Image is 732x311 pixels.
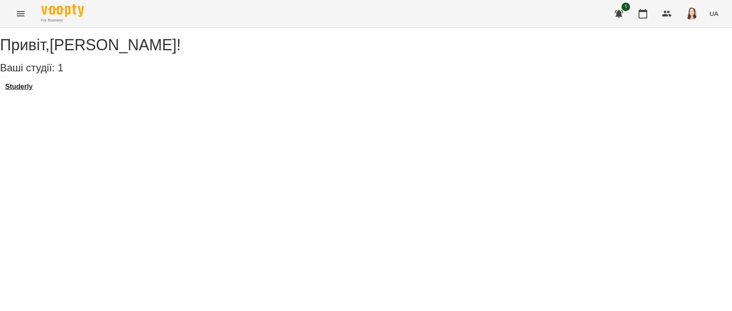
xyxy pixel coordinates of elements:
span: 1 [621,3,630,11]
button: Menu [10,3,31,24]
span: UA [709,9,718,18]
img: Voopty Logo [41,4,84,17]
span: 1 [57,62,63,73]
button: UA [706,6,722,21]
img: 83b29030cd47969af3143de651fdf18c.jpg [685,8,697,20]
span: For Business [41,18,84,23]
a: Studerly [5,83,33,91]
